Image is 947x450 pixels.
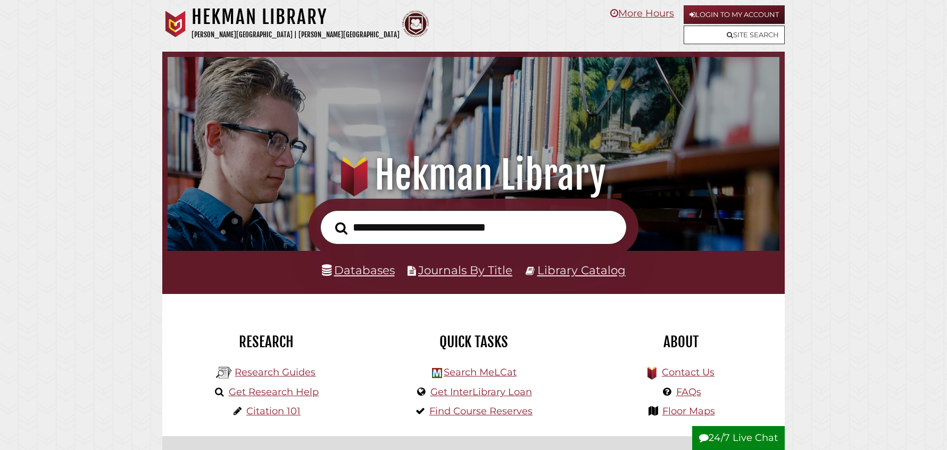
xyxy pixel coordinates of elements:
h2: Research [170,333,362,351]
h1: Hekman Library [182,152,766,199]
a: Databases [322,263,395,277]
a: Research Guides [235,366,315,378]
a: Find Course Reserves [429,405,533,417]
a: Citation 101 [246,405,301,417]
img: Calvin University [162,11,189,37]
img: Hekman Library Logo [216,365,232,381]
a: Floor Maps [662,405,715,417]
p: [PERSON_NAME][GEOGRAPHIC_DATA] | [PERSON_NAME][GEOGRAPHIC_DATA] [192,29,400,41]
a: FAQs [676,386,701,398]
a: Search MeLCat [444,366,517,378]
i: Search [335,222,347,235]
a: Get Research Help [229,386,319,398]
h1: Hekman Library [192,5,400,29]
a: Site Search [684,26,785,44]
a: Login to My Account [684,5,785,24]
a: Get InterLibrary Loan [430,386,532,398]
a: More Hours [610,7,674,19]
a: Journals By Title [418,263,512,277]
img: Calvin Theological Seminary [402,11,429,37]
h2: About [585,333,777,351]
button: Search [330,219,353,238]
h2: Quick Tasks [378,333,569,351]
a: Contact Us [662,366,715,378]
a: Library Catalog [537,263,626,277]
img: Hekman Library Logo [432,368,442,378]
